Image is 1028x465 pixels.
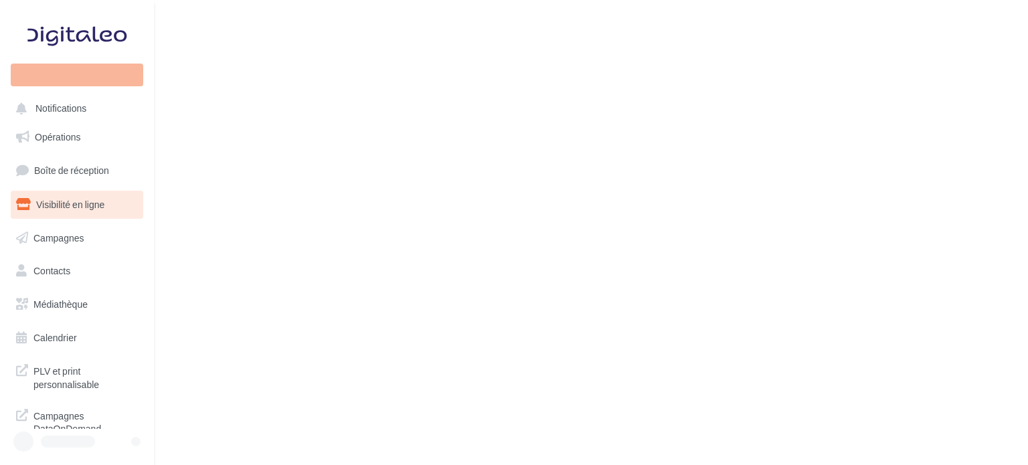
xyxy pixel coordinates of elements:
[33,332,77,343] span: Calendrier
[35,103,86,114] span: Notifications
[34,165,109,176] span: Boîte de réception
[33,265,70,276] span: Contacts
[8,401,146,441] a: Campagnes DataOnDemand
[8,257,146,285] a: Contacts
[8,290,146,318] a: Médiathèque
[33,362,138,391] span: PLV et print personnalisable
[8,123,146,151] a: Opérations
[8,224,146,252] a: Campagnes
[8,357,146,396] a: PLV et print personnalisable
[33,231,84,243] span: Campagnes
[8,156,146,185] a: Boîte de réception
[33,407,138,436] span: Campagnes DataOnDemand
[8,324,146,352] a: Calendrier
[8,191,146,219] a: Visibilité en ligne
[33,298,88,310] span: Médiathèque
[11,64,143,86] div: Nouvelle campagne
[36,199,104,210] span: Visibilité en ligne
[35,131,80,143] span: Opérations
